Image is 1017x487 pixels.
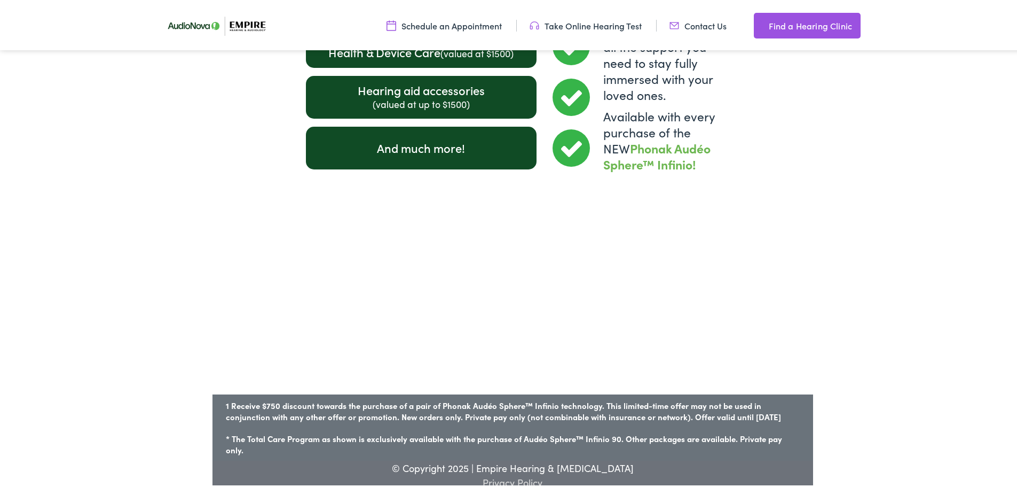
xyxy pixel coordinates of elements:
[212,392,813,426] p: 1 Receive $750 discount towards the purchase of a pair of Phonak Audéo Sphere™ Infinio technology...
[306,74,537,117] div: Hearing aid accessories
[212,459,813,473] p: © Copyright 2025 | Empire Hearing & [MEDICAL_DATA]
[440,44,514,58] small: (valued at $1500)
[363,199,662,368] iframe: YouTube video player
[373,95,470,109] small: (valued at up to $1500)
[212,426,813,459] p: * The Total Care Program as shown is exclusively available with the purchase of Audéo Sphere™ Inf...
[603,106,720,170] p: Available with every purchase of the NEW
[669,18,727,29] a: Contact Us
[669,18,679,29] img: utility icon
[754,17,763,30] img: utility icon
[754,11,861,36] a: Find a Hearing Clinic
[530,18,539,29] img: utility icon
[387,18,396,29] img: utility icon
[306,125,537,167] div: And much more!
[530,18,642,29] a: Take Online Hearing Test
[387,18,502,29] a: Schedule an Appointment
[603,137,711,171] span: Phonak Audéo Sphere™ Infinio!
